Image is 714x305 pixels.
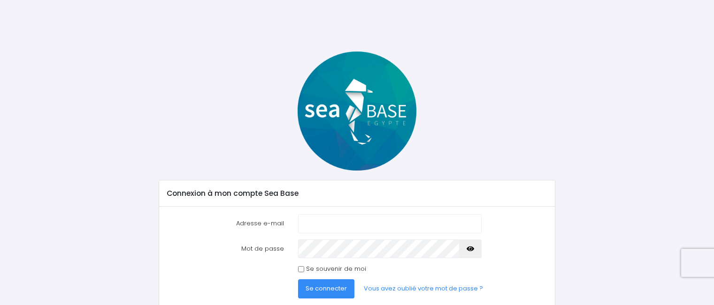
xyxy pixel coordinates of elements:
[159,180,555,207] div: Connexion à mon compte Sea Base
[306,264,366,274] label: Se souvenir de moi
[356,279,491,298] a: Vous avez oublié votre mot de passe ?
[160,214,291,233] label: Adresse e-mail
[298,279,354,298] button: Se connecter
[160,239,291,258] label: Mot de passe
[306,284,347,293] span: Se connecter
